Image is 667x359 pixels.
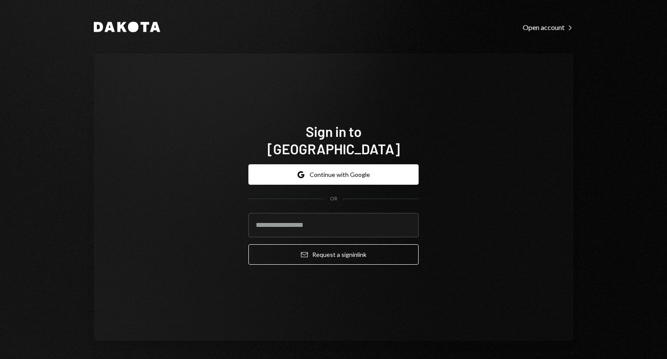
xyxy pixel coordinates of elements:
div: OR [330,195,337,203]
button: Request a signinlink [248,244,419,265]
button: Continue with Google [248,164,419,185]
h1: Sign in to [GEOGRAPHIC_DATA] [248,123,419,157]
a: Open account [523,22,573,32]
div: Open account [523,23,573,32]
